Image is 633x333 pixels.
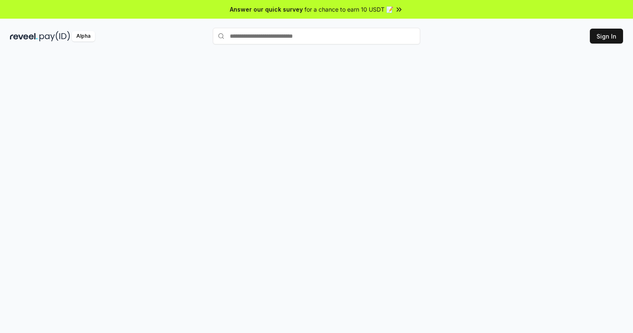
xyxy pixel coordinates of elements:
button: Sign In [590,29,623,44]
span: Answer our quick survey [230,5,303,14]
img: pay_id [39,31,70,41]
div: Alpha [72,31,95,41]
span: for a chance to earn 10 USDT 📝 [304,5,393,14]
img: reveel_dark [10,31,38,41]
